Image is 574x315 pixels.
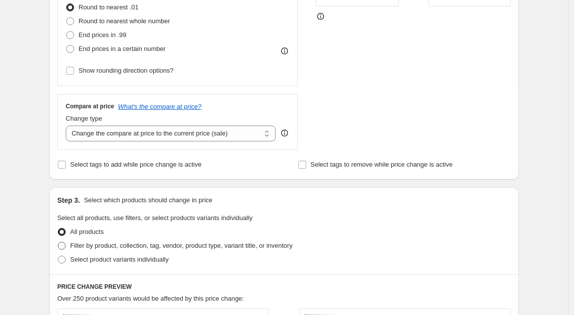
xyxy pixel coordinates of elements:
[280,128,289,138] div: help
[66,102,114,110] h3: Compare at price
[79,3,138,11] span: Round to nearest .01
[70,228,104,235] span: All products
[79,45,165,52] span: End prices in a certain number
[70,242,292,249] span: Filter by product, collection, tag, vendor, product type, variant title, or inventory
[57,295,244,302] span: Over 250 product variants would be affected by this price change:
[70,256,168,263] span: Select product variants individually
[66,115,102,122] span: Change type
[84,195,212,205] p: Select which products should change in price
[70,161,202,168] span: Select tags to add while price change is active
[79,31,126,39] span: End prices in .99
[57,283,511,291] h6: PRICE CHANGE PREVIEW
[79,17,170,25] span: Round to nearest whole number
[57,195,80,205] h2: Step 3.
[118,103,202,110] button: What's the compare at price?
[57,214,252,222] span: Select all products, use filters, or select products variants individually
[311,161,453,168] span: Select tags to remove while price change is active
[79,67,173,74] span: Show rounding direction options?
